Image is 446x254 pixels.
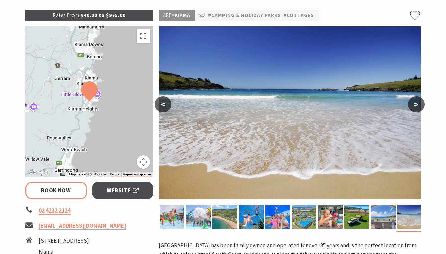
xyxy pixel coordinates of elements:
a: 02 4232 2124 [39,207,71,215]
span: Map data ©2025 Google [69,172,106,176]
button: Toggle fullscreen view [137,29,150,43]
a: Click to see this area on Google Maps [27,168,49,177]
img: Sunny's Aquaventure Park at BIG4 Easts Beach Kiama Holiday Park [186,205,211,229]
a: Book Now [25,182,87,199]
img: Sunny's Aquaventure Park at BIG4 Easts Beach Kiama Holiday Park [160,205,184,229]
button: Map camera controls [137,155,150,169]
a: #Cottages [283,11,314,20]
img: Camping sites [344,205,369,229]
span: Area [163,12,175,18]
p: Kiama [159,10,195,21]
button: Keyboard shortcuts [60,172,65,177]
img: Kids on Ropeplay [239,205,264,229]
img: BIG4 Easts Beach Kiama aerial view [212,205,237,229]
img: Beach View Cabins [371,205,396,229]
a: Report a map error [123,172,151,176]
img: Children having drinks at the cafe [318,205,343,229]
a: Website [92,182,154,199]
button: < [155,96,171,112]
button: > [408,96,425,112]
img: Aerial view of the resort pool at BIG4 Easts Beach Kiama Holiday Park [292,205,316,229]
li: [STREET_ADDRESS] [39,236,104,245]
span: Website [107,186,139,195]
img: Google [27,168,49,177]
a: Terms [110,172,119,176]
a: #Camping & Holiday Parks [208,11,281,20]
p: $40.00 to $975.00 [25,10,154,21]
a: [EMAIL_ADDRESS][DOMAIN_NAME] [39,222,126,230]
img: BIG4 Easts Beach Kiama beachfront with water and ocean [397,205,422,229]
img: Jumping pillow with a group of friends sitting in the foreground and girl jumping in air behind them [265,205,290,229]
span: Rates From: [53,12,81,18]
img: BIG4 Easts Beach Kiama beachfront with water and ocean [159,26,421,199]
